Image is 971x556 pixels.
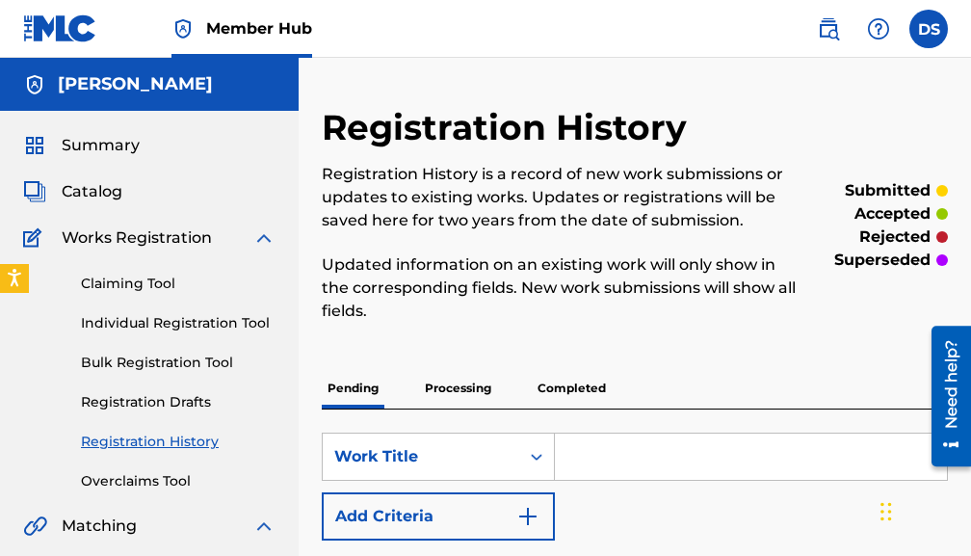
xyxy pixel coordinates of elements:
[206,17,312,40] span: Member Hub
[917,316,971,476] iframe: Resource Center
[23,134,140,157] a: SummarySummary
[419,368,497,409] p: Processing
[859,10,898,48] div: Help
[23,14,97,42] img: MLC Logo
[62,226,212,250] span: Works Registration
[81,313,276,333] a: Individual Registration Tool
[252,226,276,250] img: expand
[909,10,948,48] div: User Menu
[252,515,276,538] img: expand
[322,492,555,541] button: Add Criteria
[23,180,46,203] img: Catalog
[322,253,804,323] p: Updated information on an existing work will only show in the corresponding fields. New work subm...
[334,445,508,468] div: Work Title
[854,202,931,225] p: accepted
[322,368,384,409] p: Pending
[532,368,612,409] p: Completed
[171,17,195,40] img: Top Rightsholder
[880,483,892,541] div: Drag
[817,17,840,40] img: search
[81,432,276,452] a: Registration History
[322,106,696,149] h2: Registration History
[81,274,276,294] a: Claiming Tool
[23,73,46,96] img: Accounts
[62,134,140,157] span: Summary
[23,226,48,250] img: Works Registration
[867,17,890,40] img: help
[23,515,47,538] img: Matching
[809,10,848,48] a: Public Search
[81,353,276,373] a: Bulk Registration Tool
[58,73,213,95] h5: Donovan Smith
[845,179,931,202] p: submitted
[81,392,276,412] a: Registration Drafts
[62,515,137,538] span: Matching
[859,225,931,249] p: rejected
[834,249,931,272] p: superseded
[23,180,122,203] a: CatalogCatalog
[875,463,971,556] iframe: Chat Widget
[81,471,276,491] a: Overclaims Tool
[23,134,46,157] img: Summary
[62,180,122,203] span: Catalog
[516,505,539,528] img: 9d2ae6d4665cec9f34b9.svg
[322,163,804,232] p: Registration History is a record of new work submissions or updates to existing works. Updates or...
